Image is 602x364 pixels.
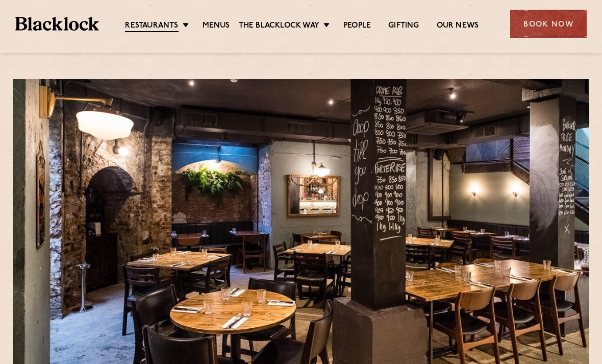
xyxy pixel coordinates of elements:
div: Book Now [510,10,587,38]
a: Restaurants [125,21,178,32]
a: People [343,21,371,31]
a: Gifting [388,21,419,31]
a: The Blacklock Way [239,21,319,31]
a: Our News [437,21,479,31]
a: Menus [203,21,230,31]
img: BL_Textured_Logo-footer-cropped.svg [15,17,99,31]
